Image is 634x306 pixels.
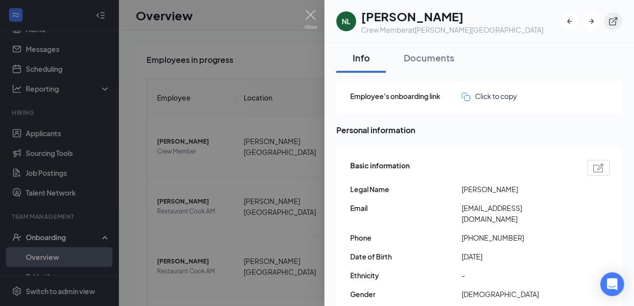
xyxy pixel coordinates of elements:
[350,91,462,102] span: Employee's onboarding link
[350,270,462,281] span: Ethnicity
[336,124,622,136] span: Personal information
[350,160,410,176] span: Basic information
[346,51,376,64] div: Info
[561,12,579,30] button: ArrowLeftNew
[462,184,573,195] span: [PERSON_NAME]
[586,16,596,26] svg: ArrowRight
[600,272,624,296] div: Open Intercom Messenger
[462,270,573,281] span: -
[462,289,573,300] span: [DEMOGRAPHIC_DATA]
[462,93,470,101] img: click-to-copy.71757273a98fde459dfc.svg
[462,203,573,224] span: [EMAIL_ADDRESS][DOMAIN_NAME]
[350,203,462,213] span: Email
[350,289,462,300] span: Gender
[361,8,543,25] h1: [PERSON_NAME]
[582,12,600,30] button: ArrowRight
[565,16,575,26] svg: ArrowLeftNew
[350,251,462,262] span: Date of Birth
[361,25,543,35] div: Crew Member at [PERSON_NAME][GEOGRAPHIC_DATA]
[608,16,618,26] svg: ExternalLink
[404,51,454,64] div: Documents
[350,184,462,195] span: Legal Name
[604,12,622,30] button: ExternalLink
[350,232,462,243] span: Phone
[462,251,573,262] span: [DATE]
[462,91,517,102] button: Click to copy
[342,16,351,26] div: NL
[462,232,573,243] span: [PHONE_NUMBER]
